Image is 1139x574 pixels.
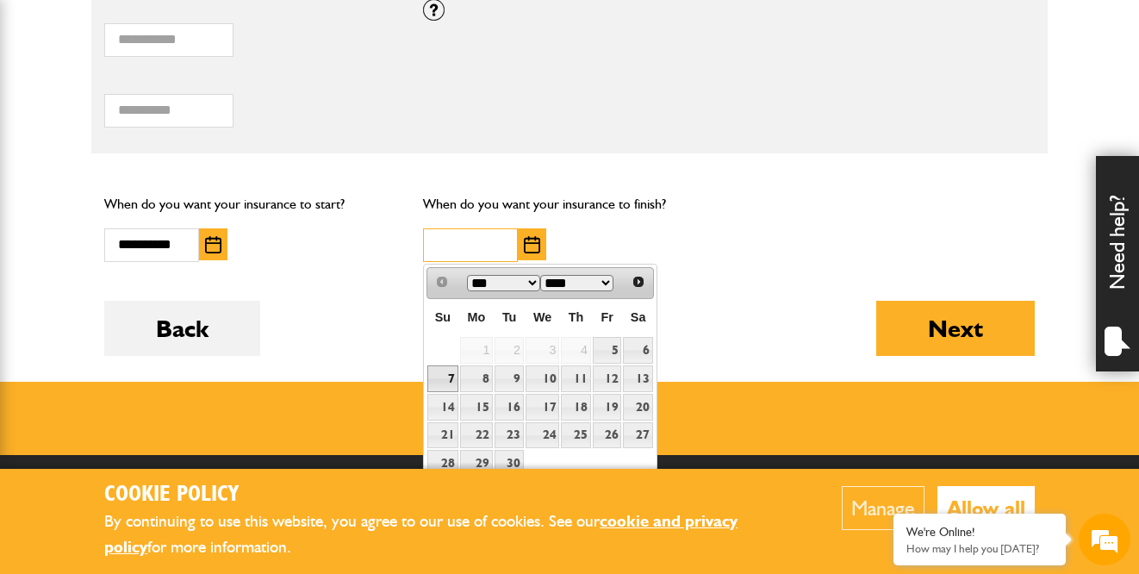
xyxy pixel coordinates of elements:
[601,310,613,324] span: Friday
[423,193,716,215] p: When do you want your insurance to finish?
[460,394,494,421] a: 15
[623,422,652,449] a: 27
[22,159,314,197] input: Enter your last name
[283,9,324,50] div: Minimize live chat window
[632,275,645,289] span: Next
[460,422,494,449] a: 22
[460,450,494,477] a: 29
[526,365,559,392] a: 10
[569,310,584,324] span: Thursday
[495,422,524,449] a: 23
[29,96,72,120] img: d_20077148190_company_1631870298795_20077148190
[495,394,524,421] a: 16
[427,365,457,392] a: 7
[435,310,451,324] span: Sunday
[427,394,457,421] a: 14
[104,508,789,561] p: By continuing to use this website, you agree to our use of cookies. See our for more information.
[22,210,314,248] input: Enter your email address
[623,365,652,392] a: 13
[104,301,260,356] button: Back
[906,542,1053,555] p: How may I help you today?
[593,337,622,364] a: 5
[460,365,494,392] a: 8
[502,310,517,324] span: Tuesday
[90,97,289,119] div: Chat with us now
[561,365,590,392] a: 11
[524,236,540,253] img: Choose date
[533,310,551,324] span: Wednesday
[526,394,559,421] a: 17
[468,310,486,324] span: Monday
[561,394,590,421] a: 18
[22,312,314,433] textarea: Type your message and hit 'Enter'
[427,422,457,449] a: 21
[842,486,924,530] button: Manage
[104,482,789,508] h2: Cookie Policy
[623,337,652,364] a: 6
[526,422,559,449] a: 24
[593,422,622,449] a: 26
[593,365,622,392] a: 12
[623,394,652,421] a: 20
[561,422,590,449] a: 25
[593,394,622,421] a: 19
[906,525,1053,540] div: We're Online!
[1096,156,1139,371] div: Need help?
[427,450,457,477] a: 28
[937,486,1035,530] button: Allow all
[104,193,397,215] p: When do you want your insurance to start?
[495,365,524,392] a: 9
[631,310,646,324] span: Saturday
[22,261,314,299] input: Enter your phone number
[495,450,524,477] a: 30
[205,236,221,253] img: Choose date
[876,301,1035,356] button: Next
[234,447,313,471] em: Start Chat
[626,270,651,295] a: Next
